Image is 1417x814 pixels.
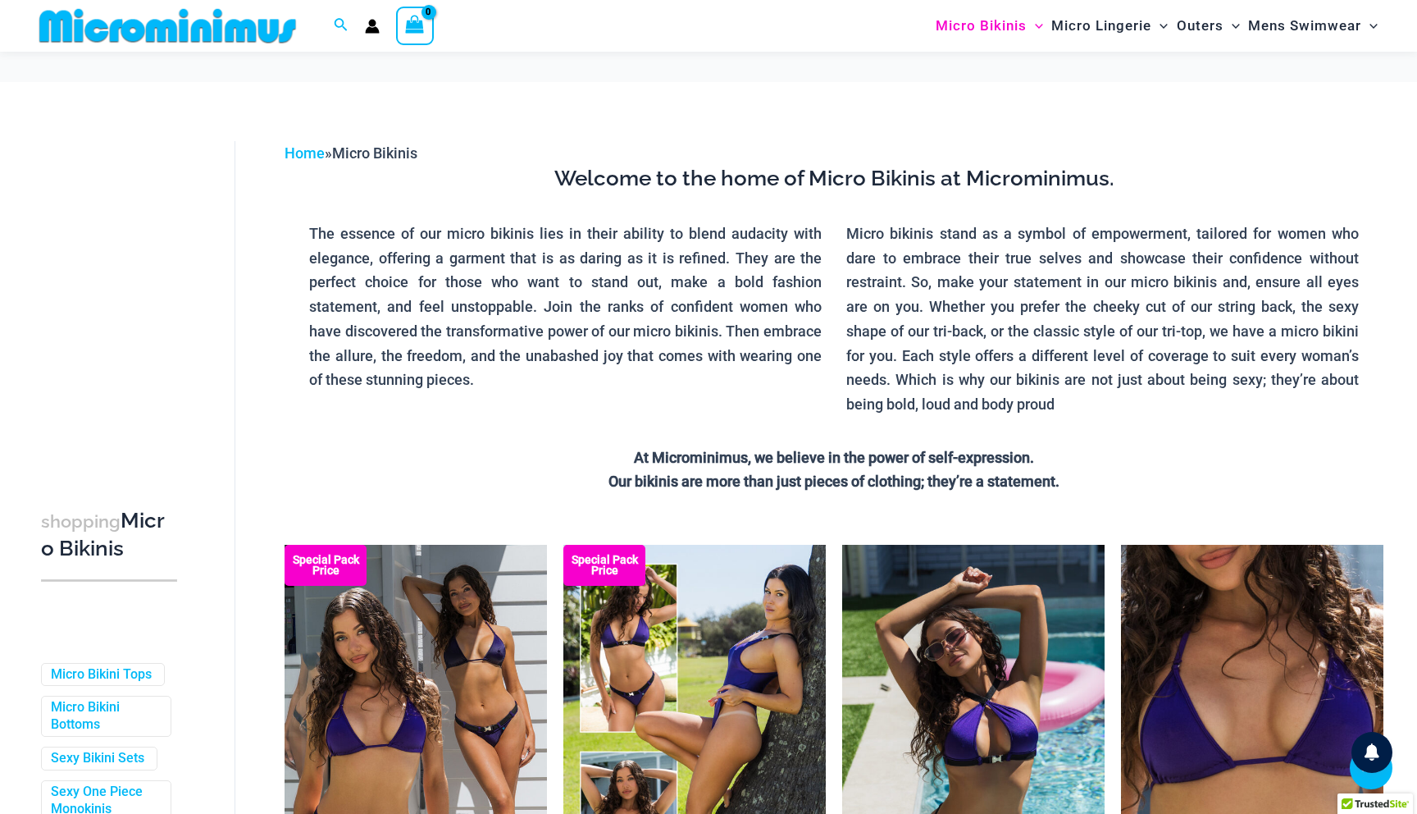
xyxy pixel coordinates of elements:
strong: Our bikinis are more than just pieces of clothing; they’re a statement. [608,473,1059,490]
a: Sexy Bikini Sets [51,750,144,767]
p: The essence of our micro bikinis lies in their ability to blend audacity with elegance, offering ... [309,222,822,392]
span: Mens Swimwear [1248,5,1361,47]
span: shopping [41,511,121,532]
h3: Micro Bikinis [41,507,177,564]
a: Mens SwimwearMenu ToggleMenu Toggle [1244,5,1382,47]
img: MM SHOP LOGO FLAT [33,7,303,44]
a: Micro Bikini Tops [51,666,152,684]
span: Menu Toggle [1151,5,1168,47]
a: Account icon link [365,19,380,34]
b: Special Pack Price [285,555,367,576]
h3: Welcome to the home of Micro Bikinis at Microminimus. [297,165,1371,193]
span: Micro Bikinis [332,144,417,162]
span: Menu Toggle [1027,5,1043,47]
a: Micro LingerieMenu ToggleMenu Toggle [1047,5,1172,47]
strong: At Microminimus, we believe in the power of self-expression. [634,449,1034,466]
a: Search icon link [334,16,349,36]
a: Home [285,144,325,162]
a: View Shopping Cart, empty [396,7,434,44]
a: Micro BikinisMenu ToggleMenu Toggle [932,5,1047,47]
b: Special Pack Price [563,555,645,576]
span: Outers [1177,5,1223,47]
nav: Site Navigation [929,2,1384,49]
span: Menu Toggle [1361,5,1378,47]
p: Micro bikinis stand as a symbol of empowerment, tailored for women who dare to embrace their true... [846,222,1359,417]
iframe: TrustedSite Certified [41,127,189,455]
span: Micro Bikinis [936,5,1027,47]
span: Micro Lingerie [1051,5,1151,47]
span: » [285,144,417,162]
a: OutersMenu ToggleMenu Toggle [1173,5,1244,47]
span: Menu Toggle [1223,5,1240,47]
a: Micro Bikini Bottoms [51,699,158,734]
